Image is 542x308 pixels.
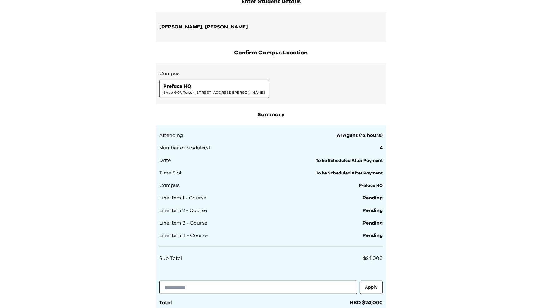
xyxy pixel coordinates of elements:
span: Campus [159,182,180,189]
span: Date [159,157,171,164]
span: Line Item 3 - Course [159,219,207,227]
h2: Confirm Campus Location [156,48,386,57]
span: Line Item 1 - Course [159,194,206,202]
span: To be Scheduled After Payment [316,159,383,163]
div: [PERSON_NAME], [PERSON_NAME] [159,23,248,31]
span: $24,000 [363,256,383,261]
span: Number of Module(s) [159,144,210,152]
span: Sub Total [159,255,182,262]
h3: Campus [159,70,383,77]
span: Total [159,300,172,305]
span: 4 [380,144,383,152]
span: Pending [362,194,383,202]
h2: Summary [156,110,386,119]
span: To be Scheduled After Payment [316,171,383,175]
span: Pending [362,219,383,227]
button: Apply [360,281,383,294]
span: Shop G07, Tower [STREET_ADDRESS][PERSON_NAME] [163,90,265,95]
span: Preface HQ [359,184,383,188]
div: HKD $24,000 [350,299,383,306]
span: Pending [362,232,383,239]
span: Line Item 4 - Course [159,232,208,239]
span: Preface HQ [163,83,191,90]
span: Line Item 2 - Course [159,207,207,214]
span: Time Slot [159,169,182,177]
span: AI Agent (12 hours) [337,132,383,139]
span: Attending [159,132,183,139]
span: Pending [362,207,383,214]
